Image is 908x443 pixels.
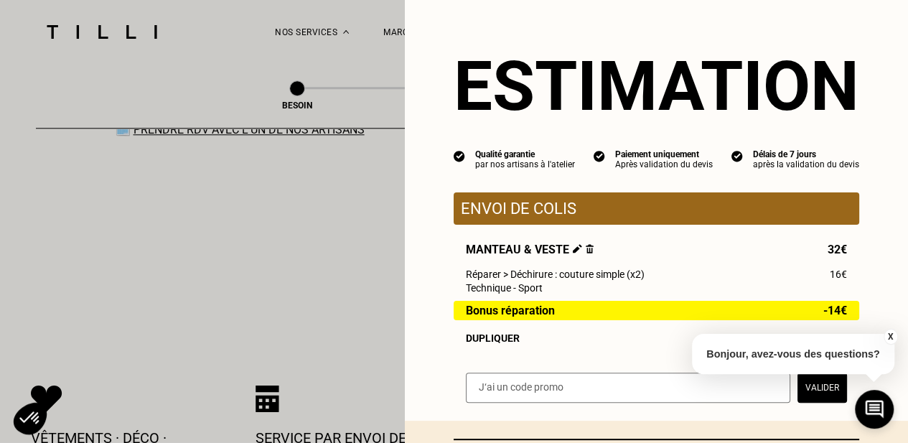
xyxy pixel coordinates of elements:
[466,282,543,294] span: Technique - Sport
[454,149,465,162] img: icon list info
[466,243,594,256] span: Manteau & veste
[692,334,894,374] p: Bonjour, avez-vous des questions?
[573,244,582,253] img: Éditer
[461,200,852,218] p: Envoi de colis
[883,329,897,345] button: X
[466,304,555,317] span: Bonus réparation
[797,373,847,403] button: Valider
[454,46,859,126] section: Estimation
[466,332,847,344] div: Dupliquer
[466,269,645,280] span: Réparer > Déchirure : couture simple (x2)
[466,373,790,403] input: J‘ai un code promo
[731,149,743,162] img: icon list info
[753,159,859,169] div: après la validation du devis
[615,149,713,159] div: Paiement uniquement
[586,244,594,253] img: Supprimer
[475,159,575,169] div: par nos artisans à l'atelier
[615,159,713,169] div: Après validation du devis
[753,149,859,159] div: Délais de 7 jours
[475,149,575,159] div: Qualité garantie
[830,269,847,280] span: 16€
[594,149,605,162] img: icon list info
[828,243,847,256] span: 32€
[823,304,847,317] span: -14€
